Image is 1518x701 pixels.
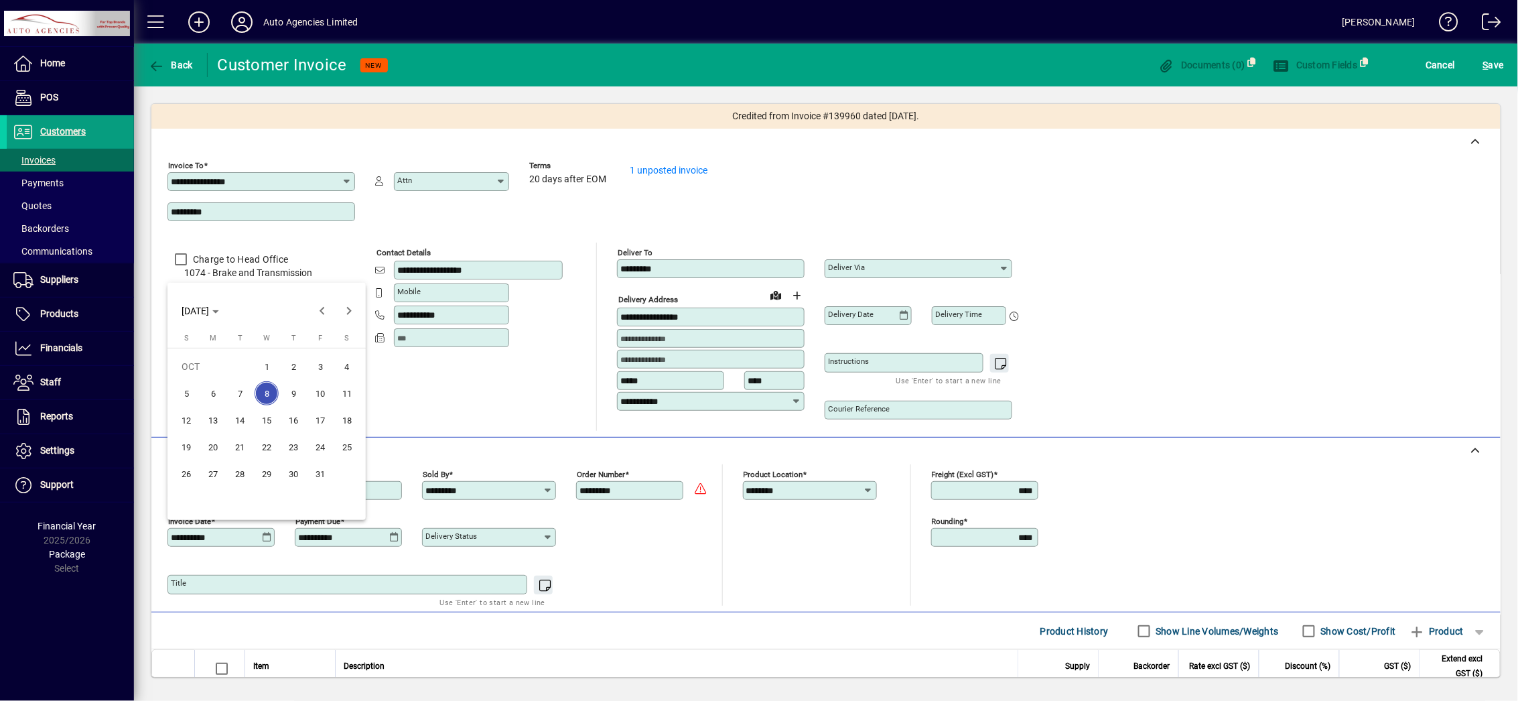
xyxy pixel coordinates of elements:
span: S [184,334,189,342]
td: OCT [173,353,253,380]
button: Fri Oct 10 2025 [307,380,334,407]
span: 7 [228,381,252,405]
span: 28 [228,462,252,486]
button: Tue Oct 21 2025 [226,434,253,460]
button: Fri Oct 31 2025 [307,460,334,487]
span: 17 [308,408,332,432]
button: Thu Oct 09 2025 [280,380,307,407]
button: Sat Oct 18 2025 [334,407,360,434]
span: 12 [174,408,198,432]
span: 15 [255,408,279,432]
span: 8 [255,381,279,405]
button: Mon Oct 06 2025 [200,380,226,407]
span: W [263,334,270,342]
button: Tue Oct 07 2025 [226,380,253,407]
span: [DATE] [182,306,209,316]
button: Choose month and year [176,299,224,323]
span: 1 [255,355,279,379]
button: Thu Oct 23 2025 [280,434,307,460]
span: 10 [308,381,332,405]
button: Thu Oct 30 2025 [280,460,307,487]
span: 20 [201,435,225,459]
button: Tue Oct 14 2025 [226,407,253,434]
button: Sun Oct 05 2025 [173,380,200,407]
button: Thu Oct 02 2025 [280,353,307,380]
span: 31 [308,462,332,486]
span: S [345,334,350,342]
span: 29 [255,462,279,486]
span: 16 [281,408,305,432]
span: 11 [335,381,359,405]
span: M [210,334,216,342]
button: Wed Oct 29 2025 [253,460,280,487]
button: Wed Oct 08 2025 [253,380,280,407]
span: 2 [281,355,305,379]
span: 23 [281,435,305,459]
button: Sun Oct 12 2025 [173,407,200,434]
span: 14 [228,408,252,432]
button: Fri Oct 17 2025 [307,407,334,434]
span: 6 [201,381,225,405]
span: 13 [201,408,225,432]
span: 4 [335,355,359,379]
button: Tue Oct 28 2025 [226,460,253,487]
button: Next month [336,298,362,324]
button: Previous month [309,298,336,324]
span: 9 [281,381,305,405]
span: 30 [281,462,305,486]
button: Sat Oct 04 2025 [334,353,360,380]
button: Sat Oct 11 2025 [334,380,360,407]
span: 22 [255,435,279,459]
span: 18 [335,408,359,432]
button: Wed Oct 15 2025 [253,407,280,434]
span: 26 [174,462,198,486]
button: Fri Oct 03 2025 [307,353,334,380]
span: 21 [228,435,252,459]
button: Wed Oct 01 2025 [253,353,280,380]
span: F [318,334,322,342]
span: T [238,334,243,342]
button: Mon Oct 13 2025 [200,407,226,434]
button: Fri Oct 24 2025 [307,434,334,460]
button: Sun Oct 19 2025 [173,434,200,460]
button: Mon Oct 27 2025 [200,460,226,487]
button: Wed Oct 22 2025 [253,434,280,460]
button: Thu Oct 16 2025 [280,407,307,434]
button: Sun Oct 26 2025 [173,460,200,487]
span: 5 [174,381,198,405]
button: Mon Oct 20 2025 [200,434,226,460]
span: 3 [308,355,332,379]
span: 19 [174,435,198,459]
span: 25 [335,435,359,459]
button: Sat Oct 25 2025 [334,434,360,460]
span: 24 [308,435,332,459]
span: T [291,334,296,342]
span: 27 [201,462,225,486]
